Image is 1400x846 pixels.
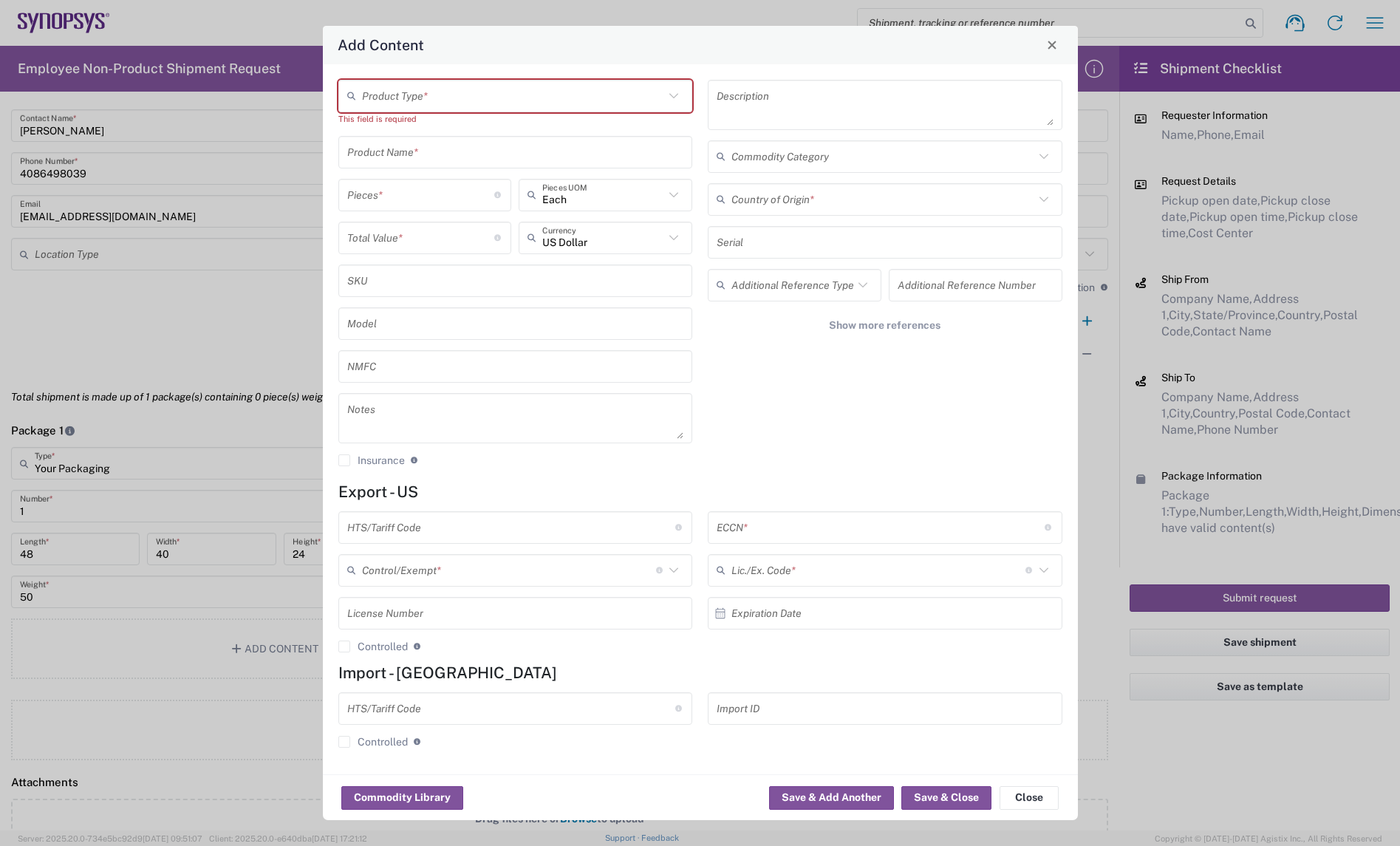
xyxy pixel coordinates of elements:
h4: Export - US [338,482,1062,501]
button: Save & Close [901,786,991,810]
span: Show more references [829,318,940,332]
h4: Add Content [338,34,424,55]
button: Save & Add Another [769,786,894,810]
button: Commodity Library [341,786,463,810]
h4: Import - [GEOGRAPHIC_DATA] [338,664,1062,682]
button: Close [1042,35,1062,55]
label: Controlled [338,641,408,652]
div: This field is required [338,112,693,126]
button: Close [1000,786,1059,810]
label: Insurance [338,454,405,466]
label: Controlled [338,736,408,748]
